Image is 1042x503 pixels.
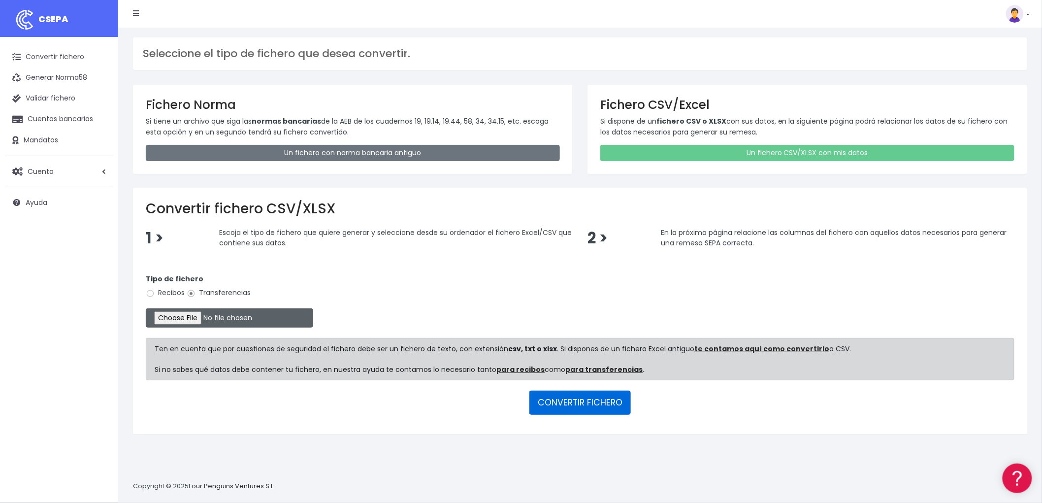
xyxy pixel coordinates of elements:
[587,228,608,249] span: 2 >
[146,145,560,161] a: Un fichero con norma bancaria antiguo
[656,116,726,126] strong: fichero CSV o XLSX
[146,288,185,298] label: Recibos
[5,67,113,88] a: Generar Norma58
[143,47,1017,60] h3: Seleccione el tipo de fichero que desea convertir.
[133,481,276,492] p: Copyright © 2025 .
[600,145,1014,161] a: Un fichero CSV/XLSX con mis datos
[695,344,830,354] a: te contamos aquí como convertirlo
[146,338,1014,380] div: Ten en cuenta que por cuestiones de seguridad el fichero debe ser un fichero de texto, con extens...
[566,365,643,374] a: para transferencias
[219,228,572,248] span: Escoja el tipo de fichero que quiere generar y seleccione desde su ordenador el fichero Excel/CSV...
[12,7,37,32] img: logo
[26,198,47,207] span: Ayuda
[5,161,113,182] a: Cuenta
[5,109,113,130] a: Cuentas bancarias
[5,130,113,151] a: Mandatos
[600,98,1014,112] h3: Fichero CSV/Excel
[5,47,113,67] a: Convertir fichero
[252,116,321,126] strong: normas bancarias
[28,166,54,176] span: Cuenta
[1006,5,1024,23] img: profile
[189,481,275,491] a: Four Penguins Ventures S.L.
[600,116,1014,138] p: Si dispone de un con sus datos, en la siguiente página podrá relacionar los datos de su fichero c...
[146,274,203,284] strong: Tipo de fichero
[529,391,631,414] button: CONVERTIR FICHERO
[5,88,113,109] a: Validar fichero
[5,192,113,213] a: Ayuda
[38,13,68,25] span: CSEPA
[661,228,1007,248] span: En la próxima página relacione las columnas del fichero con aquellos datos necesarios para genera...
[146,228,163,249] span: 1 >
[497,365,545,374] a: para recibos
[146,116,560,138] p: Si tiene un archivo que siga las de la AEB de los cuadernos 19, 19.14, 19.44, 58, 34, 34.15, etc....
[146,201,1014,217] h2: Convertir fichero CSV/XLSX
[187,288,251,298] label: Transferencias
[146,98,560,112] h3: Fichero Norma
[509,344,557,354] strong: csv, txt o xlsx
